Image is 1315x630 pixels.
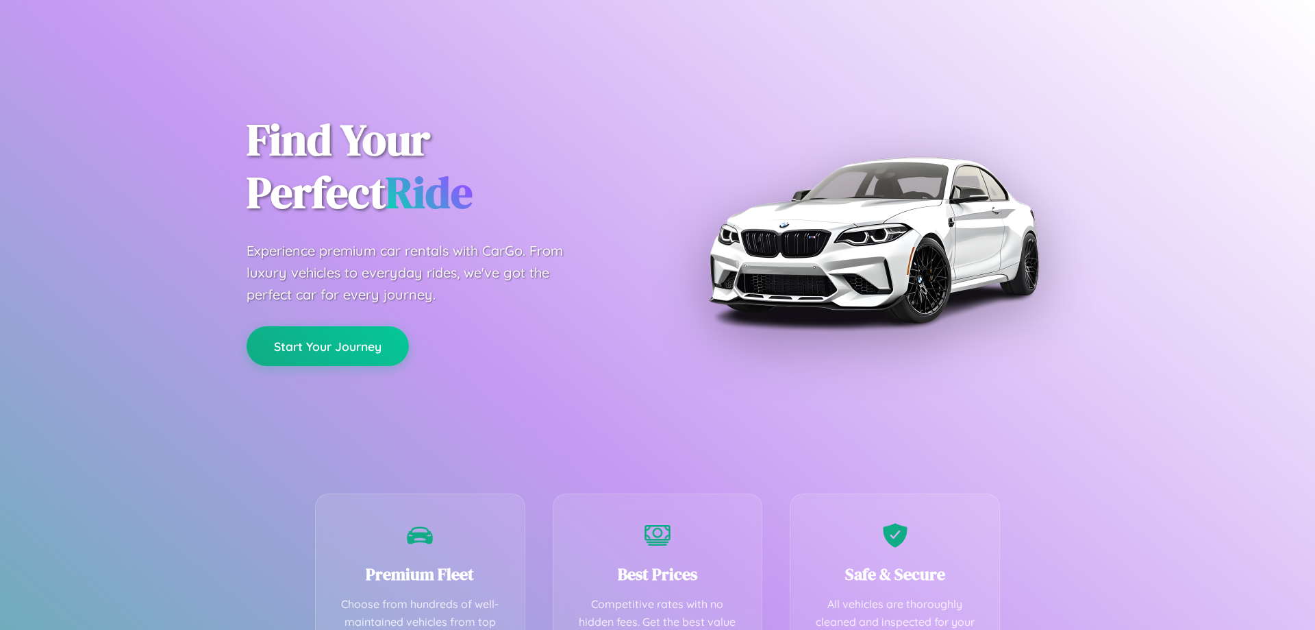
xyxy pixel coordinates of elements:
[247,240,589,306] p: Experience premium car rentals with CarGo. From luxury vehicles to everyday rides, we've got the ...
[247,326,409,366] button: Start Your Journey
[386,162,473,222] span: Ride
[811,563,979,585] h3: Safe & Secure
[247,114,637,219] h1: Find Your Perfect
[702,69,1044,411] img: Premium BMW car rental vehicle
[574,563,742,585] h3: Best Prices
[336,563,504,585] h3: Premium Fleet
